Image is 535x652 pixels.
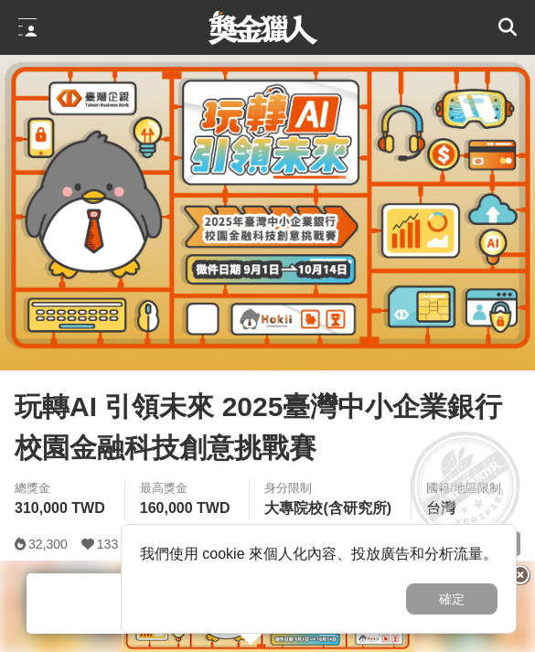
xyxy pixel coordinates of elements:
[264,479,396,497] div: 身分限制
[15,479,110,497] span: 總獎金
[140,500,230,516] span: 160,000 TWD
[15,386,520,468] span: 玩轉AI 引領未來 2025臺灣中小企業銀行校園金融科技創意挑戰賽
[97,537,118,551] span: 133
[28,537,68,551] span: 32,300
[140,479,235,497] span: 最高獎金
[15,500,105,516] span: 310,000 TWD
[406,583,498,615] button: 確定
[264,500,391,516] span: 大專院校(含研究所)
[140,546,498,561] span: 我們使用 cookie 來個人化內容、投放廣告和分析流量。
